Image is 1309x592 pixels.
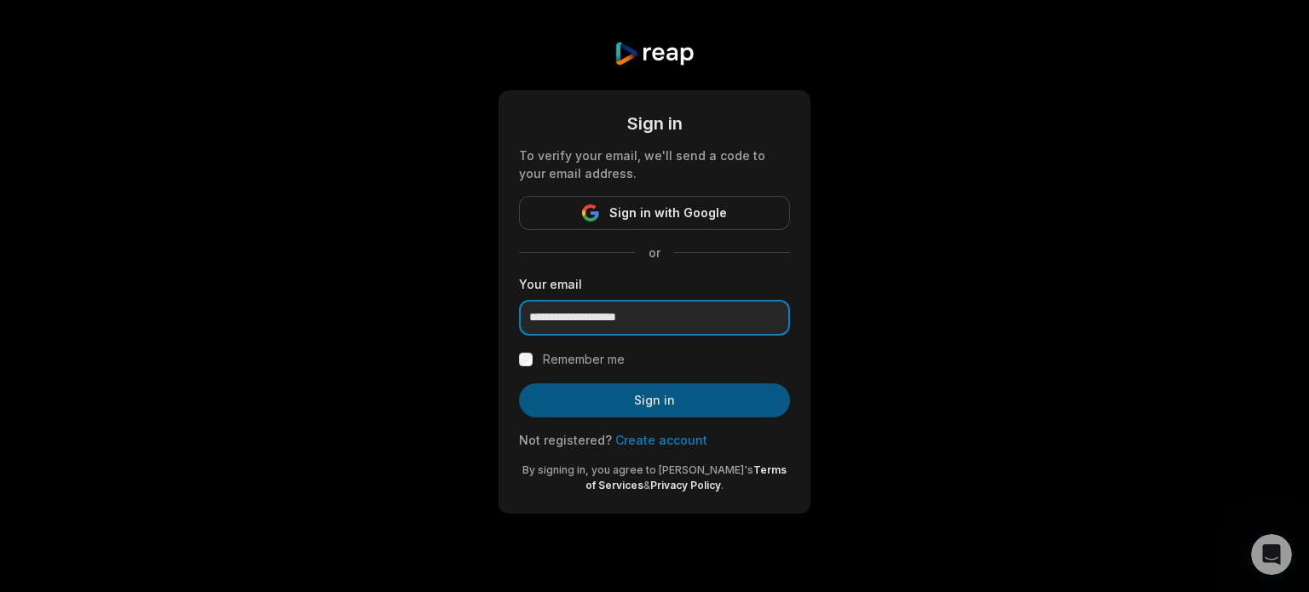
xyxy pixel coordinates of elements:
label: Your email [519,275,790,293]
span: Sign in with Google [609,203,727,223]
div: Sign in [519,111,790,136]
a: Terms of Services [585,463,787,491]
span: Not registered? [519,433,612,447]
div: To verify your email, we'll send a code to your email address. [519,147,790,182]
iframe: Intercom live chat [1251,534,1292,575]
span: By signing in, you agree to [PERSON_NAME]'s [522,463,753,476]
a: Privacy Policy [650,479,721,491]
button: Sign in [519,383,790,417]
span: or [635,244,674,262]
img: reap [614,41,695,66]
span: & [643,479,650,491]
button: Sign in with Google [519,196,790,230]
span: . [721,479,724,491]
label: Remember me [543,349,625,370]
a: Create account [615,433,707,447]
